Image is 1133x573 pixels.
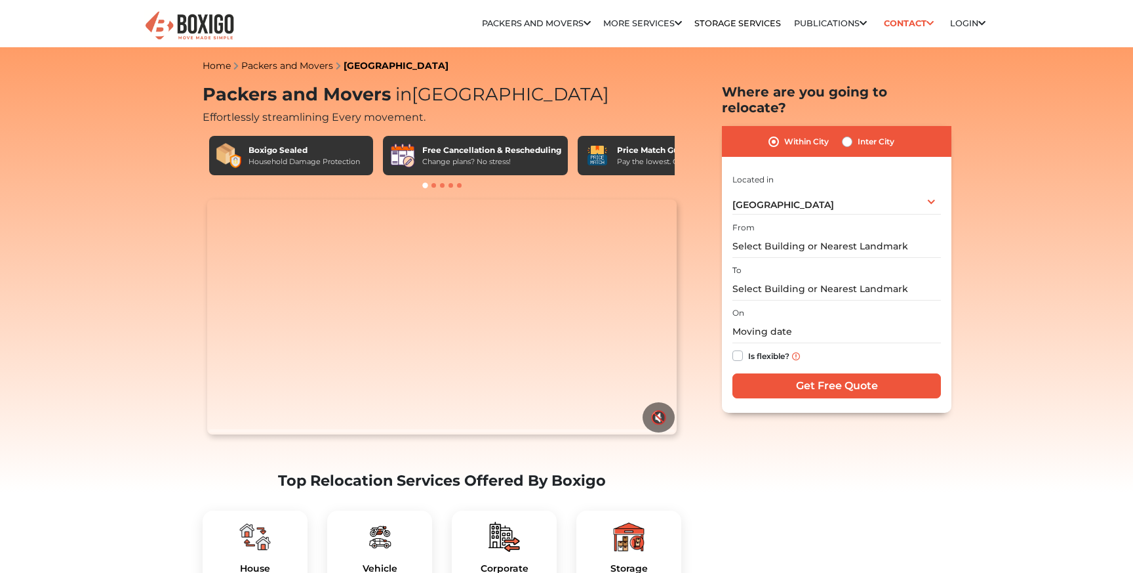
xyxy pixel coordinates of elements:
img: boxigo_packers_and_movers_plan [488,521,520,553]
a: Publications [794,18,867,28]
div: Free Cancellation & Rescheduling [422,144,561,156]
div: Change plans? No stress! [422,156,561,167]
img: Free Cancellation & Rescheduling [389,142,416,169]
span: Effortlessly streamlining Every movement. [203,111,426,123]
div: Boxigo Sealed [248,144,360,156]
a: Contact [879,13,938,33]
a: Storage Services [694,18,781,28]
h1: Packers and Movers [203,84,681,106]
button: 🔇 [643,402,675,433]
img: boxigo_packers_and_movers_plan [364,521,395,553]
input: Select Building or Nearest Landmark [732,235,941,258]
input: Moving date [732,320,941,343]
img: Boxigo Sealed [216,142,242,169]
label: From [732,222,755,234]
a: [GEOGRAPHIC_DATA] [344,60,448,72]
h2: Where are you going to relocate? [722,84,951,116]
img: info [792,352,800,360]
h2: Top Relocation Services Offered By Boxigo [203,472,681,490]
div: Pay the lowest. Guaranteed! [617,156,717,167]
span: in [395,83,412,105]
label: Located in [732,174,774,186]
label: Within City [784,134,829,150]
a: More services [603,18,682,28]
span: [GEOGRAPHIC_DATA] [391,83,609,105]
span: [GEOGRAPHIC_DATA] [732,199,834,211]
label: On [732,307,744,319]
input: Select Building or Nearest Landmark [732,278,941,301]
label: Inter City [858,134,894,150]
img: boxigo_packers_and_movers_plan [613,521,645,553]
img: boxigo_packers_and_movers_plan [239,521,271,553]
a: Packers and Movers [241,60,333,72]
img: Boxigo [144,10,235,42]
a: Login [950,18,985,28]
label: To [732,265,742,276]
div: Household Damage Protection [248,156,360,167]
label: Is flexible? [748,348,789,362]
div: Price Match Guarantee [617,144,717,156]
img: Price Match Guarantee [584,142,610,169]
video: Your browser does not support the video tag. [207,200,676,435]
a: Home [203,60,231,72]
a: Packers and Movers [482,18,591,28]
input: Get Free Quote [732,373,941,398]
